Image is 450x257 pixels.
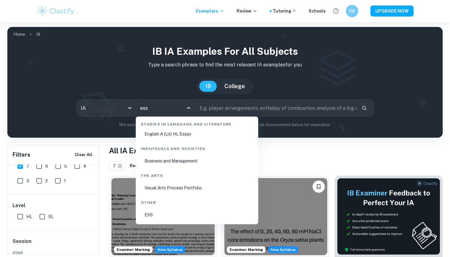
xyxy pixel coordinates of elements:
[26,213,32,220] span: HL
[113,162,118,169] span: 7
[13,151,30,159] h6: Filters
[36,31,40,38] p: IA
[73,150,94,159] button: Clear All
[36,5,75,17] img: Clastify logo
[138,168,256,181] div: The Arts
[196,8,224,14] p: Exemplars
[26,163,29,169] span: 7
[138,208,256,222] li: ESS
[13,238,95,250] h6: Session
[359,103,369,113] button: Search
[349,8,356,14] h6: DB
[184,104,193,112] button: Close
[224,178,328,255] img: ESS IA example thumbnail: To what extent do diPerent NaCl concentr
[64,177,66,184] span: 1
[12,122,438,128] p: Not sure what to search for? You can always look through our example Internal Assessments below f...
[109,145,443,156] h1: All IA Examples
[45,177,48,184] span: 2
[268,246,298,253] div: Starting from the May 2026 session, the ESS IA requirements have changed. We created this exempla...
[313,181,325,193] button: Bookmark
[109,161,126,171] div: 7
[218,81,251,92] button: College
[237,8,257,14] p: Review
[227,247,265,252] span: Examiner Marking
[48,213,54,220] span: SL
[45,163,48,169] span: 6
[337,178,440,255] img: Thumbnail
[138,181,256,195] li: Visual Arts Process Portfolio
[7,27,443,138] img: profile cover
[83,163,86,169] span: 4
[128,161,150,170] button: Reset All
[13,30,25,39] a: Home
[155,246,185,253] span: New Syllabus
[64,163,67,169] span: 5
[138,154,256,168] li: Business and Management
[370,6,414,17] button: UPGRADE NOW
[13,250,95,255] span: 2026
[309,8,326,14] a: Schools
[12,61,438,69] p: Type a search phrase to find the most relevant IA examples for you
[138,195,256,208] div: Other
[12,44,438,59] h1: IB IA examples for all subjects
[199,81,217,92] button: IB
[13,202,95,209] h6: Level
[138,127,256,141] li: English A (Lit) HL Essay
[268,246,298,253] span: New Syllabus
[114,247,152,252] span: Examiner Marking
[195,99,357,117] input: E.g. player arrangements, enthalpy of combustion, analysis of a big city...
[77,99,136,117] div: IA
[273,8,296,14] a: Tutoring
[138,117,256,129] div: Studies in Language and Literature
[155,246,185,253] div: Starting from the May 2026 session, the ESS IA requirements have changed. We created this exempla...
[331,6,341,16] button: Help and Feedback
[111,178,215,255] img: ESS IA example thumbnail: To what extent do CO2 emissions contribu
[346,5,358,17] button: DB
[138,141,256,154] div: Individuals and Societies
[26,177,29,184] span: 3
